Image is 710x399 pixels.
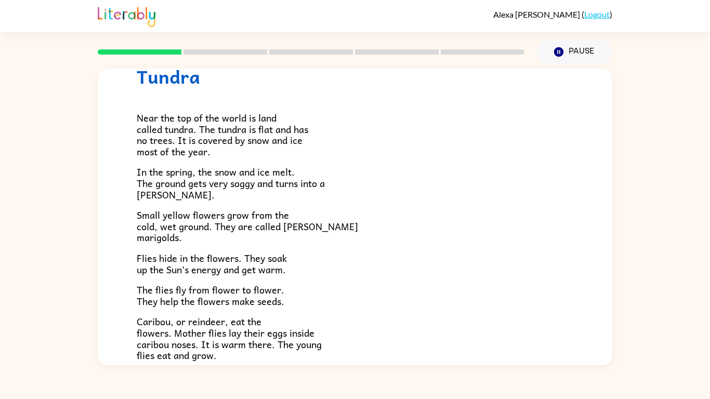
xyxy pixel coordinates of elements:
h1: Tundra [137,66,573,87]
span: Small yellow flowers grow from the cold, wet ground. They are called [PERSON_NAME] marigolds. [137,207,358,245]
span: Alexa [PERSON_NAME] [493,9,582,19]
button: Pause [537,40,612,64]
span: The flies fly from flower to flower. They help the flowers make seeds. [137,282,284,309]
img: Literably [98,4,155,27]
span: In the spring, the snow and ice melt. The ground gets very soggy and turns into a [PERSON_NAME]. [137,164,325,202]
span: Flies hide in the flowers. They soak up the Sun’s energy and get warm. [137,250,287,277]
span: Near the top of the world is land called tundra. The tundra is flat and has no trees. It is cover... [137,110,308,159]
div: ( ) [493,9,612,19]
span: Caribou, or reindeer, eat the flowers. Mother flies lay their eggs inside caribou noses. It is wa... [137,314,322,363]
a: Logout [584,9,610,19]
